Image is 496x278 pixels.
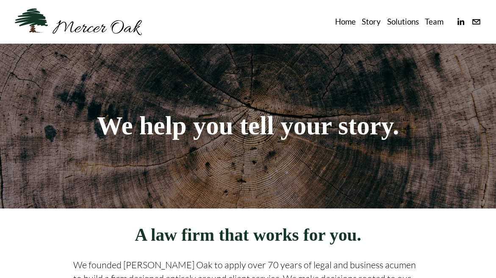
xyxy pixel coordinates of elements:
h1: We help you tell your story. [73,112,423,139]
a: Home [335,15,356,28]
a: info@merceroaklaw.com [471,17,481,27]
a: Solutions [387,15,419,28]
h2: A law firm that works for you. [73,225,423,245]
a: Team [425,15,443,28]
a: Story [362,15,381,28]
a: linkedin-unauth [456,17,466,27]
